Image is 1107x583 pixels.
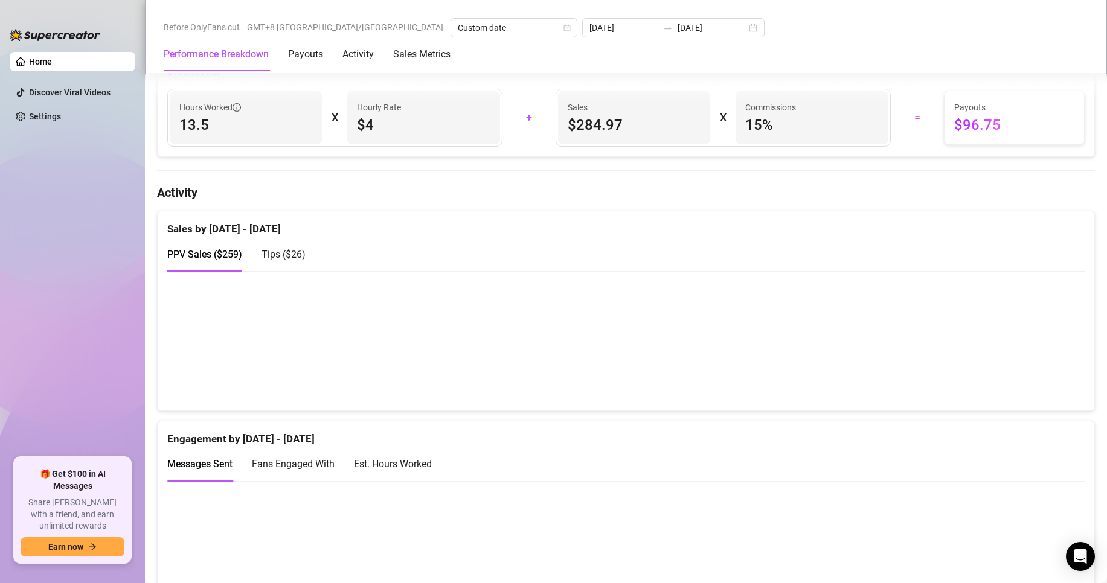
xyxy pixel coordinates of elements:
[342,47,374,62] div: Activity
[88,543,97,551] span: arrow-right
[568,115,701,135] span: $284.97
[745,101,796,114] article: Commissions
[21,537,124,556] button: Earn nowarrow-right
[898,108,937,127] div: =
[164,18,240,36] span: Before OnlyFans cut
[954,115,1074,135] span: $96.75
[332,108,338,127] div: X
[678,21,746,34] input: End date
[167,421,1085,447] div: Engagement by [DATE] - [DATE]
[288,47,323,62] div: Payouts
[179,115,312,135] span: 13.5
[568,101,701,114] span: Sales
[954,101,1074,114] span: Payouts
[167,249,242,260] span: PPV Sales ( $259 )
[393,47,451,62] div: Sales Metrics
[164,47,269,62] div: Performance Breakdown
[357,101,401,114] article: Hourly Rate
[357,115,490,135] span: $4
[663,23,673,33] span: swap-right
[29,112,61,121] a: Settings
[10,29,100,41] img: logo-BBDzfeDw.svg
[167,211,1085,237] div: Sales by [DATE] - [DATE]
[354,456,432,471] div: Est. Hours Worked
[179,101,241,114] span: Hours Worked
[589,21,658,34] input: Start date
[252,458,335,470] span: Fans Engaged With
[745,115,878,135] span: 15 %
[157,184,1095,201] h4: Activity
[29,88,111,97] a: Discover Viral Videos
[167,458,233,470] span: Messages Sent
[663,23,673,33] span: to
[262,249,306,260] span: Tips ( $26 )
[21,497,124,532] span: Share [PERSON_NAME] with a friend, and earn unlimited rewards
[720,108,726,127] div: X
[247,18,443,36] span: GMT+8 [GEOGRAPHIC_DATA]/[GEOGRAPHIC_DATA]
[510,108,548,127] div: +
[29,57,52,66] a: Home
[48,542,83,552] span: Earn now
[563,24,571,31] span: calendar
[233,103,241,112] span: info-circle
[458,19,570,37] span: Custom date
[21,468,124,492] span: 🎁 Get $100 in AI Messages
[1066,542,1095,571] div: Open Intercom Messenger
